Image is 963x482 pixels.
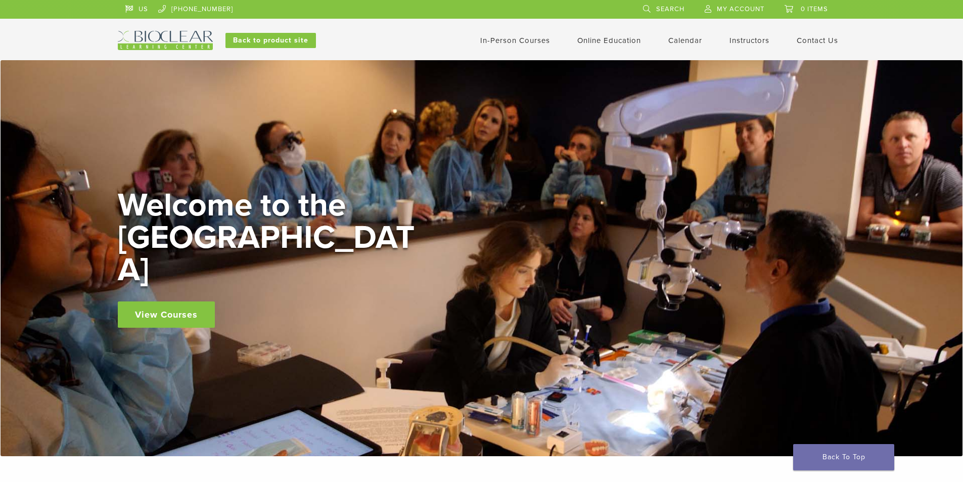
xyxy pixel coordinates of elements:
[668,36,702,45] a: Calendar
[118,31,213,50] img: Bioclear
[225,33,316,48] a: Back to product site
[729,36,769,45] a: Instructors
[118,301,215,328] a: View Courses
[118,189,421,286] h2: Welcome to the [GEOGRAPHIC_DATA]
[717,5,764,13] span: My Account
[656,5,684,13] span: Search
[793,444,894,470] a: Back To Top
[577,36,641,45] a: Online Education
[480,36,550,45] a: In-Person Courses
[797,36,838,45] a: Contact Us
[801,5,828,13] span: 0 items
